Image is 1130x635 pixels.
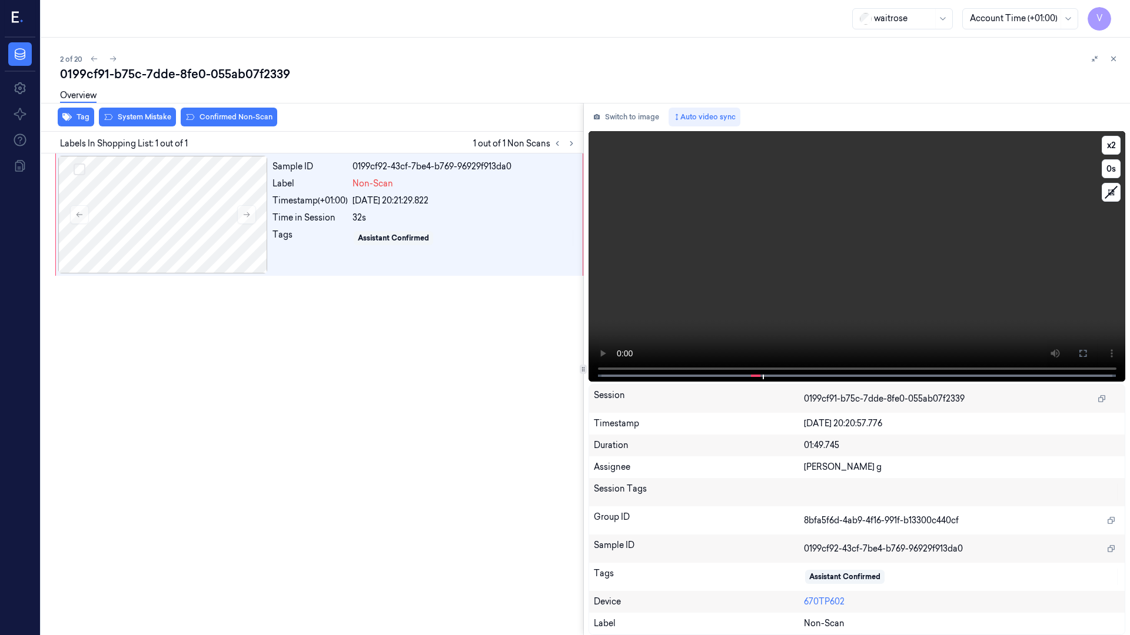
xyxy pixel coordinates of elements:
div: 32s [353,212,576,224]
span: 2 of 20 [60,54,82,64]
div: 01:49.745 [804,439,1120,452]
div: Assistant Confirmed [358,233,429,243]
div: Timestamp [594,417,805,430]
span: 0199cf92-43cf-7be4-b769-96929f913da0 [804,543,963,555]
div: 670TP602 [804,596,1120,608]
button: V [1088,7,1111,31]
div: Session [594,389,805,408]
div: Assignee [594,461,805,473]
div: Assistant Confirmed [809,571,880,582]
button: Tag [58,108,94,126]
button: Select row [74,163,85,175]
span: 8bfa5f6d-4ab9-4f16-991f-b13300c440cf [804,514,959,527]
div: Group ID [594,511,805,530]
div: Device [594,596,805,608]
button: Switch to image [589,108,664,126]
button: 0s [1102,159,1121,178]
span: Non-Scan [804,617,845,630]
div: Time in Session [272,212,348,224]
button: x2 [1102,136,1121,155]
button: System Mistake [99,108,176,126]
div: Sample ID [594,539,805,558]
div: Sample ID [272,161,348,173]
a: Overview [60,89,97,103]
button: Auto video sync [669,108,740,126]
span: 0199cf91-b75c-7dde-8fe0-055ab07f2339 [804,393,965,405]
div: Timestamp (+01:00) [272,195,348,207]
div: [PERSON_NAME] g [804,461,1120,473]
div: Label [594,617,805,630]
div: Label [272,178,348,190]
div: 0199cf92-43cf-7be4-b769-96929f913da0 [353,161,576,173]
span: 1 out of 1 Non Scans [473,136,579,151]
div: Session Tags [594,483,805,502]
div: Duration [594,439,805,452]
span: Labels In Shopping List: 1 out of 1 [60,138,188,150]
div: 0199cf91-b75c-7dde-8fe0-055ab07f2339 [60,66,1121,82]
button: Confirmed Non-Scan [181,108,277,126]
div: Tags [272,229,348,248]
div: Tags [594,567,805,586]
div: [DATE] 20:20:57.776 [804,417,1120,430]
span: Non-Scan [353,178,393,190]
div: [DATE] 20:21:29.822 [353,195,576,207]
